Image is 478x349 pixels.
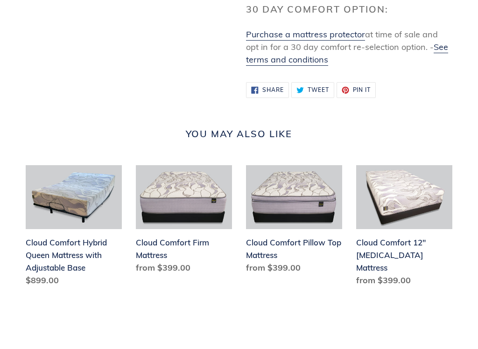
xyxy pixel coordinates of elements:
span: Pin it [353,87,371,93]
a: Cloud Comfort Hybrid Queen Mattress with Adjustable Base [26,165,122,290]
a: Purchase a mattress protector [246,29,365,41]
a: Cloud Comfort Firm Mattress [136,165,232,278]
h2: 30 Day Comfort Option: [246,4,452,15]
h2: You may also like [26,128,452,140]
p: at time of sale and opt in for a 30 day comfort re-selection option. - [246,28,452,66]
span: Share [262,87,284,93]
a: Cloud Comfort Pillow Top Mattress [246,165,342,278]
a: See terms and conditions [246,42,448,66]
span: Tweet [308,87,329,93]
a: Cloud Comfort 12" Memory Foam Mattress [356,165,452,290]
